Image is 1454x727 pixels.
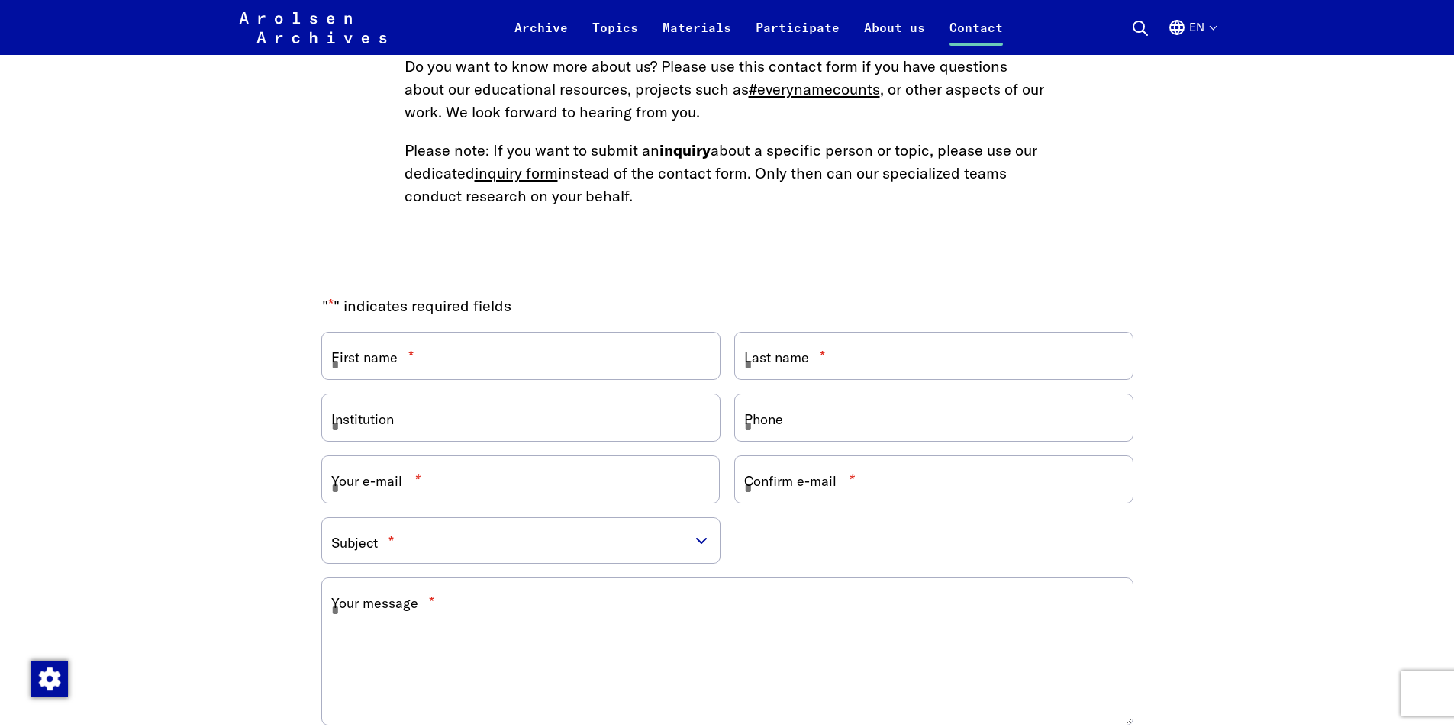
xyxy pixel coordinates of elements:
a: Topics [580,18,650,55]
a: Contact [937,18,1015,55]
p: " " indicates required fields [322,294,1133,317]
img: Change consent [31,661,68,697]
a: Archive [502,18,580,55]
a: #everynamecounts [749,79,880,98]
strong: inquiry [659,140,711,159]
button: English, language selection [1168,18,1216,55]
a: Participate [743,18,852,55]
p: Do you want to know more about us? Please use this contact form if you have questions about our e... [405,55,1050,124]
a: Materials [650,18,743,55]
div: Change consent [31,660,67,696]
p: Please note: If you want to submit an about a specific person or topic, please use our dedicated ... [405,139,1050,207]
a: About us [852,18,937,55]
a: inquiry form [475,163,558,182]
nav: Primary [502,9,1015,46]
